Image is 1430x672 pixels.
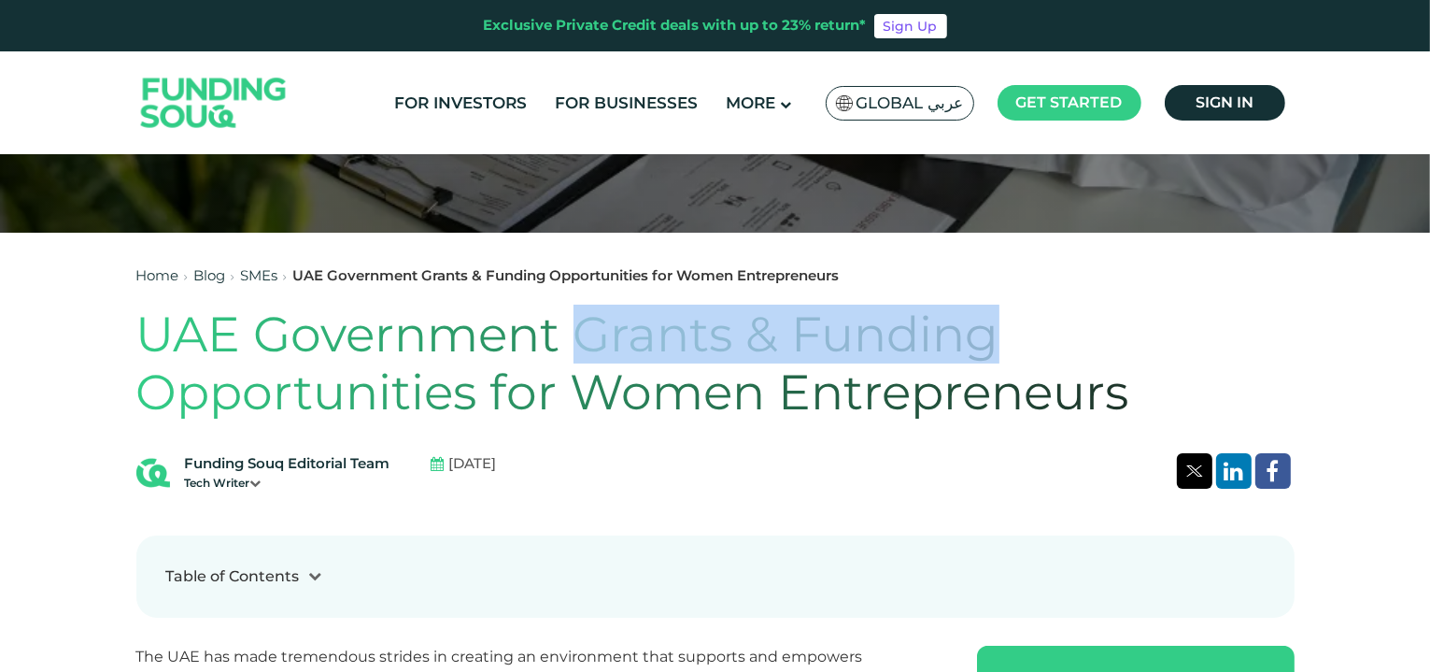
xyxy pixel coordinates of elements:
div: Exclusive Private Credit deals with up to 23% return* [484,15,867,36]
div: Tech Writer [185,475,390,492]
span: Sign in [1196,93,1253,111]
a: For Businesses [550,88,702,119]
img: Blog Author [136,456,170,490]
img: SA Flag [836,95,853,111]
div: UAE Government Grants & Funding Opportunities for Women Entrepreneurs [293,265,840,287]
img: Logo [122,56,305,150]
a: Sign in [1165,85,1285,121]
div: Table of Contents [166,565,300,588]
span: Get started [1016,93,1123,111]
a: Home [136,266,179,284]
img: twitter [1186,465,1203,477]
div: Funding Souq Editorial Team [185,453,390,475]
span: [DATE] [449,453,497,475]
a: For Investors [389,88,531,119]
span: More [726,93,775,112]
span: Global عربي [857,93,964,114]
a: Sign Up [874,14,947,38]
a: Blog [194,266,226,284]
a: SMEs [241,266,278,284]
h1: UAE Government Grants & Funding Opportunities for Women Entrepreneurs [136,306,1295,422]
